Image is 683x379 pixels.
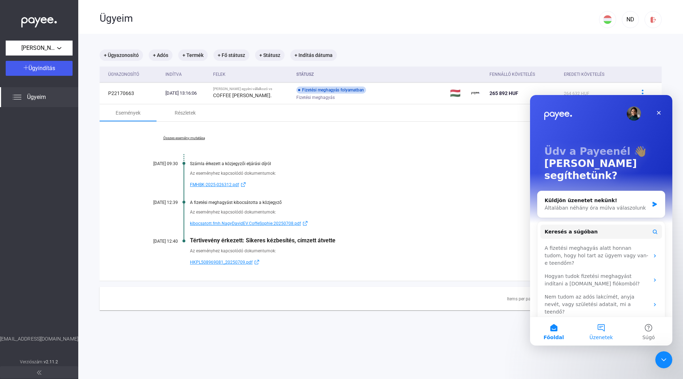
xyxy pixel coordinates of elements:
img: arrow-double-left-grey.svg [37,370,41,375]
div: Az eseményhez kapcsolódó dokumentumok: [190,247,626,254]
div: Az eseményhez kapcsolódó dokumentumok: [190,209,626,216]
div: Tértivevény érkezett: Sikeres kézbesítés, címzett átvette [190,237,626,244]
button: Ügyindítás [6,61,73,76]
img: HU [603,15,612,24]
img: white-payee-white-dot.svg [21,13,57,28]
div: [DATE] 13:16:06 [165,90,207,97]
div: Felek [213,70,226,79]
img: external-link-blue [301,221,309,226]
button: logout-red [645,11,662,28]
span: 265 892 HUF [489,90,518,96]
button: ND [622,11,639,28]
div: [DATE] 12:39 [135,200,178,205]
div: Események [116,109,141,117]
span: FMHBK-2025-026312.pdf [190,180,239,189]
img: external-link-blue [239,182,248,187]
span: Ügyindítás [28,65,55,72]
div: Eredeti követelés [564,70,604,79]
div: Fizetési meghagyás folyamatban [296,86,366,94]
mat-chip: + Státusz [255,49,285,61]
div: A fizetési meghagyást kibocsátotta a közjegyző [190,200,626,205]
strong: COFFEE [PERSON_NAME]. [213,93,272,98]
span: HKPL508969081_20250709.pdf [190,258,253,267]
a: Összes esemény mutatása [135,136,233,140]
img: logout-red [650,16,657,23]
div: Fennálló követelés [489,70,558,79]
td: 🇭🇺 [447,83,468,104]
img: more-blue [639,90,646,97]
div: Számla érkezett a közjegyzői eljárási díjról [190,161,626,166]
span: Ügyeim [27,93,46,101]
div: [DATE] 09:30 [135,161,178,166]
img: plus-white.svg [23,65,28,70]
img: payee-logo [471,89,480,98]
div: Részletek [175,109,196,117]
td: P22170663 [100,83,163,104]
mat-chip: + Fő státusz [213,49,249,61]
div: Fennálló követelés [489,70,535,79]
div: Felek [213,70,291,79]
div: Indítva [165,70,182,79]
div: Eredeti követelés [564,70,626,79]
button: [PERSON_NAME] egyéni vállalkozó [6,41,73,56]
mat-chip: + Adós [149,49,173,61]
span: kibocsatott.fmh.NagyDavidEV.CoffeSophie.20250708.pdf [190,219,301,228]
div: ND [624,15,636,24]
button: HU [599,11,616,28]
span: [PERSON_NAME] egyéni vállalkozó [21,44,57,52]
iframe: Intercom live chat [530,95,672,346]
iframe: Intercom live chat [655,351,672,368]
mat-chip: + Termék [178,49,208,61]
img: list.svg [13,93,21,101]
span: Fizetési meghagyás [296,93,335,102]
th: Státusz [293,67,447,83]
span: 264 632 HUF [564,91,589,96]
div: Items per page: [507,295,536,303]
div: [PERSON_NAME] egyéni vállalkozó vs [213,87,291,91]
img: external-link-blue [253,259,261,265]
a: kibocsatott.fmh.NagyDavidEV.CoffeSophie.20250708.pdfexternal-link-blue [190,219,626,228]
mat-chip: + Ügyazonosító [100,49,143,61]
strong: v2.11.2 [44,359,58,364]
div: Az eseményhez kapcsolódó dokumentumok: [190,170,626,177]
a: HKPL508969081_20250709.pdfexternal-link-blue [190,258,626,267]
div: Ügyazonosító [108,70,139,79]
button: more-blue [635,86,650,101]
div: Ügyazonosító [108,70,160,79]
a: FMHBK-2025-026312.pdfexternal-link-blue [190,180,626,189]
div: [DATE] 12:40 [135,239,178,244]
div: Ügyeim [100,12,599,25]
div: Indítva [165,70,207,79]
mat-chip: + Indítás dátuma [290,49,337,61]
